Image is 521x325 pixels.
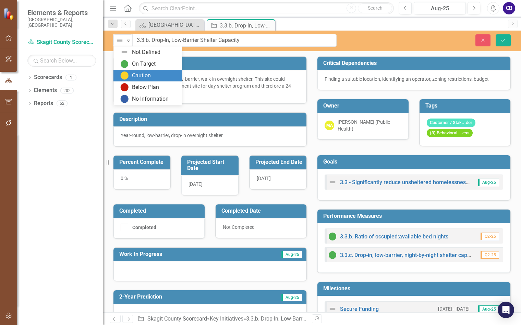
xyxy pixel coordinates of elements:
[120,60,129,68] img: On Target
[325,76,503,82] div: Finding a suitable location, identifying an operator, zoning restrictions, budget
[323,159,507,165] h3: Goals
[328,305,337,313] img: Not Defined
[503,2,515,14] button: CB
[120,71,129,80] img: Caution
[478,179,499,186] span: Aug-25
[27,9,96,17] span: Elements & Reports
[416,4,463,13] div: Aug-25
[220,21,274,30] div: 3.3.b. Drop-In, Low-Barrier Shelter Capacity
[119,294,241,300] h3: 2-Year Prediction
[132,83,159,91] div: Below Plan
[427,129,473,137] span: (3) Behavioral ...ess
[340,306,379,312] a: Secure Funding
[257,176,271,181] span: [DATE]
[119,116,303,122] h3: Description
[132,48,160,56] div: Not Defined
[3,8,15,20] img: ClearPoint Strategy
[57,101,68,107] div: 52
[481,233,499,240] span: Q2-25
[438,306,470,312] small: [DATE] - [DATE]
[221,208,303,214] h3: Completed Date
[358,3,392,13] button: Search
[132,72,151,80] div: Caution
[120,83,129,91] img: Below Plan
[60,88,74,93] div: 202
[34,87,57,94] a: Elements
[414,2,466,14] button: Aug-25
[328,251,337,259] img: On Target
[246,315,349,322] div: 3.3.b. Drop-In, Low-Barrier Shelter Capacity
[121,132,299,139] p: Year-round, low-barrier, drop-in overnight shelter
[323,60,507,66] h3: Critical Dependencies
[119,208,201,214] h3: Completed
[255,159,303,165] h3: Projected End Date
[498,302,514,318] div: Open Intercom Messenger
[119,251,241,257] h3: Work In Progress
[34,74,62,81] a: Scorecards
[65,75,76,80] div: 1
[27,38,96,46] a: Skagit County Scorecard
[121,76,299,96] p: To establish a year-round, low-barrier, walk-in overnight shelter. This site could potentially be...
[478,305,499,313] span: Aug-25
[120,95,129,103] img: No Information
[34,100,53,108] a: Reports
[137,315,307,323] div: » »
[340,233,448,240] a: 3.3.b. Ratio of occupied:available bed nights
[338,119,401,132] div: [PERSON_NAME] (Public Health)
[210,315,243,322] a: Key Initiatives
[427,119,475,127] span: Customer / Stak...der
[139,2,394,14] input: Search ClearPoint...
[281,251,302,258] span: Aug-25
[189,181,203,187] span: [DATE]
[27,17,96,28] small: [GEOGRAPHIC_DATA], [GEOGRAPHIC_DATA]
[325,121,334,130] div: MA
[187,159,235,171] h3: Projected Start Date
[281,294,302,301] span: Aug-25
[119,60,303,66] h3: Purpose
[147,315,207,322] a: Skagit County Scorecard
[425,103,507,109] h3: Tags
[328,178,337,186] img: Not Defined
[132,34,337,47] input: This field is required
[340,252,479,258] a: 3.3.c. Drop-in, low-barrier, night-by-night shelter capacity
[27,55,96,67] input: Search Below...
[323,103,405,109] h3: Owner
[132,60,156,68] div: On Target
[120,48,129,56] img: Not Defined
[119,159,167,165] h3: Percent Complete
[323,285,507,292] h3: Milestones
[132,95,169,103] div: No Information
[368,5,383,11] span: Search
[113,169,170,189] div: 0 %
[116,36,124,45] img: Not Defined
[323,213,507,219] h3: Performance Measures
[216,218,307,238] div: Not Completed
[137,21,202,29] a: [GEOGRAPHIC_DATA] Page
[481,251,499,259] span: Q2-25
[148,21,202,29] div: [GEOGRAPHIC_DATA] Page
[328,232,337,240] img: On Target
